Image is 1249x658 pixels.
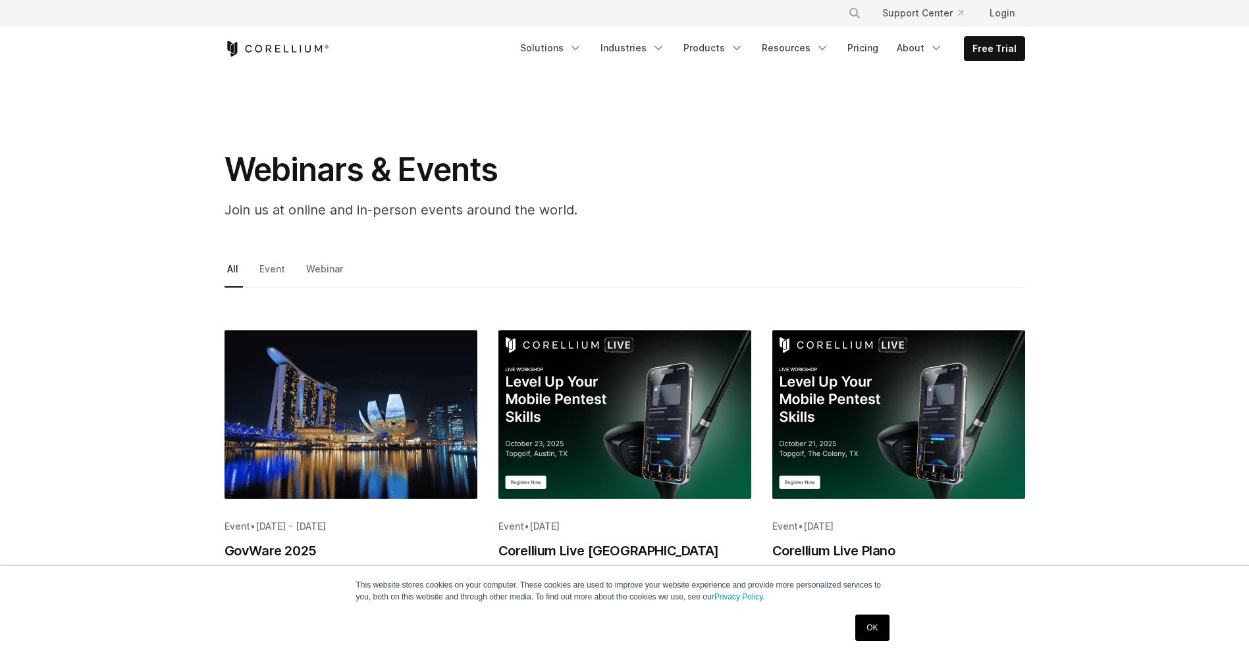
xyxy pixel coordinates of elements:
[714,592,765,601] a: Privacy Policy.
[772,541,1025,600] h2: Corellium Live Plano [GEOGRAPHIC_DATA]: Level Up Your Mobile Pentest Skills
[512,36,590,60] a: Solutions
[498,541,751,600] h2: Corellium Live [GEOGRAPHIC_DATA] [GEOGRAPHIC_DATA]: Level Up Your Mobile Pentest Skills
[855,615,889,641] a: OK
[772,520,798,532] span: Event
[225,330,477,499] img: GovWare 2025
[872,1,974,25] a: Support Center
[498,330,751,499] img: Corellium Live Austin TX: Level Up Your Mobile Pentest Skills
[593,36,673,60] a: Industries
[257,260,290,288] a: Event
[356,579,893,603] p: This website stores cookies on your computer. These cookies are used to improve your website expe...
[225,41,329,57] a: Corellium Home
[498,520,524,532] span: Event
[225,260,243,288] a: All
[754,36,837,60] a: Resources
[889,36,951,60] a: About
[498,520,751,533] div: •
[772,330,1025,499] img: Corellium Live Plano TX: Level Up Your Mobile Pentest Skills
[225,520,250,532] span: Event
[529,520,560,532] span: [DATE]
[225,520,477,533] div: •
[843,1,866,25] button: Search
[832,1,1025,25] div: Navigation Menu
[979,1,1025,25] a: Login
[255,520,326,532] span: [DATE] - [DATE]
[839,36,886,60] a: Pricing
[225,541,477,561] h2: GovWare 2025
[676,36,751,60] a: Products
[803,520,834,532] span: [DATE]
[512,36,1025,61] div: Navigation Menu
[965,37,1024,61] a: Free Trial
[225,200,751,220] p: Join us at online and in-person events around the world.
[772,520,1025,533] div: •
[225,150,751,190] h1: Webinars & Events
[304,260,348,288] a: Webinar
